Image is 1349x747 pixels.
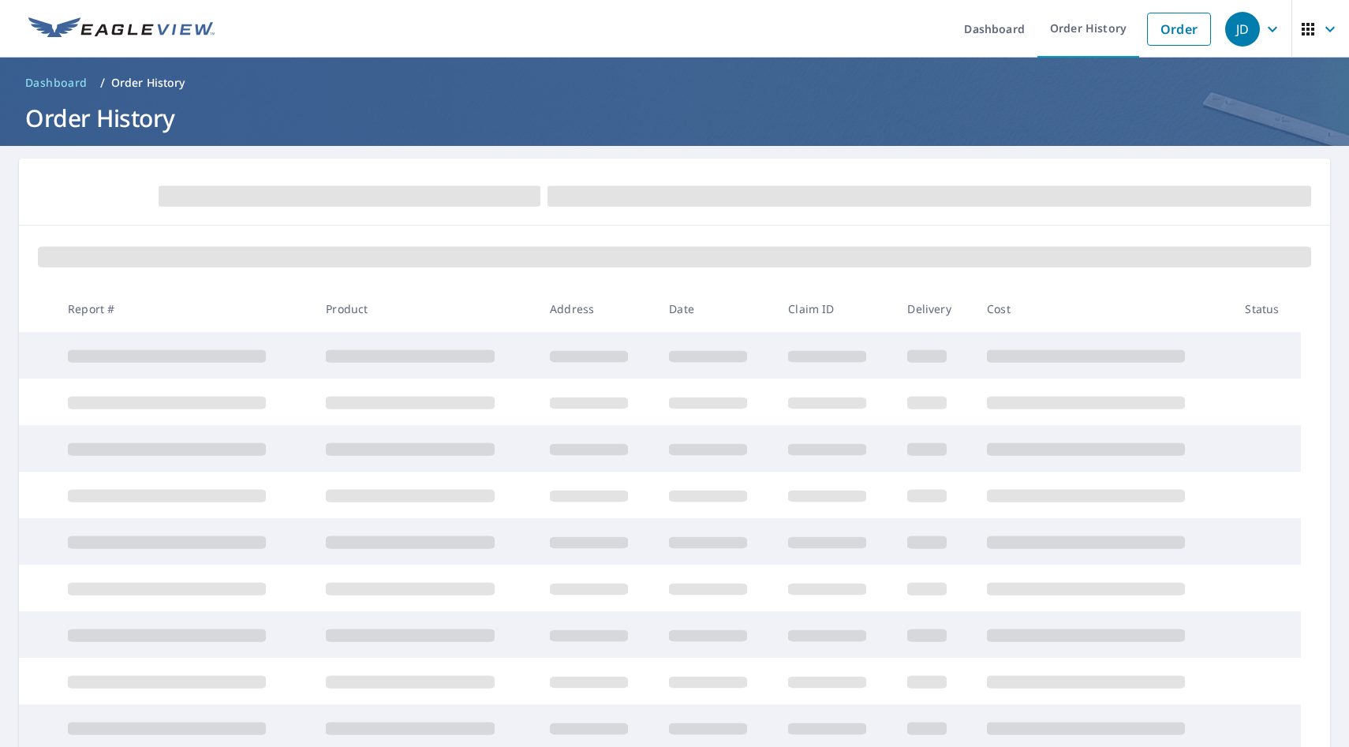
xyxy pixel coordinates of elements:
[537,286,656,332] th: Address
[895,286,974,332] th: Delivery
[656,286,775,332] th: Date
[28,17,215,41] img: EV Logo
[1225,12,1260,47] div: JD
[19,70,1330,95] nav: breadcrumb
[974,286,1232,332] th: Cost
[25,75,88,91] span: Dashboard
[55,286,313,332] th: Report #
[1147,13,1211,46] a: Order
[111,75,185,91] p: Order History
[775,286,895,332] th: Claim ID
[313,286,537,332] th: Product
[19,70,94,95] a: Dashboard
[100,73,105,92] li: /
[19,102,1330,134] h1: Order History
[1232,286,1301,332] th: Status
